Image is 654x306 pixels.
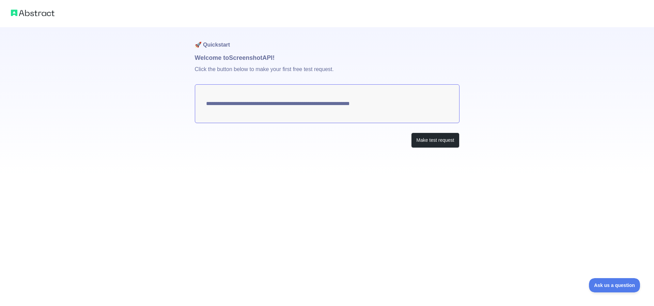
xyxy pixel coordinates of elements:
p: Click the button below to make your first free test request. [195,63,460,84]
h1: Welcome to Screenshot API! [195,53,460,63]
img: Abstract logo [11,8,54,18]
h1: 🚀 Quickstart [195,27,460,53]
iframe: Toggle Customer Support [589,278,640,292]
button: Make test request [411,133,459,148]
